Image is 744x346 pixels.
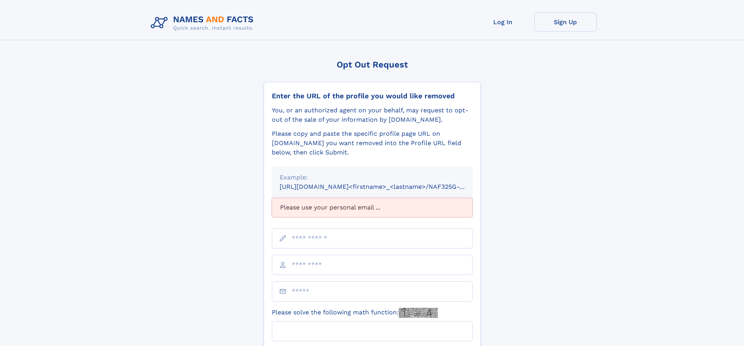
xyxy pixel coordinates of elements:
div: Please use your personal email ... [272,198,473,217]
div: Example: [280,173,465,182]
label: Please solve the following math function: [272,308,438,318]
small: [URL][DOMAIN_NAME]<firstname>_<lastname>/NAF325G-xxxxxxxx [280,183,487,190]
img: Logo Names and Facts [148,12,260,34]
a: Log In [472,12,534,32]
div: You, or an authorized agent on your behalf, may request to opt-out of the sale of your informatio... [272,106,473,124]
a: Sign Up [534,12,597,32]
div: Enter the URL of the profile you would like removed [272,92,473,100]
div: Opt Out Request [264,60,481,69]
div: Please copy and paste the specific profile page URL on [DOMAIN_NAME] you want removed into the Pr... [272,129,473,157]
